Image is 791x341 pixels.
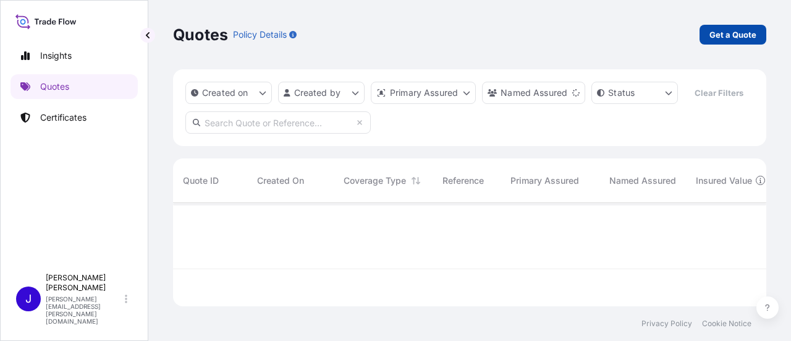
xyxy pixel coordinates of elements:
[482,82,585,104] button: cargoOwner Filter options
[202,87,248,99] p: Created on
[25,293,32,305] span: J
[371,82,476,104] button: distributor Filter options
[46,273,122,293] p: [PERSON_NAME] [PERSON_NAME]
[408,173,423,188] button: Sort
[294,87,341,99] p: Created by
[700,25,766,45] a: Get a Quote
[696,175,752,187] span: Insured Value
[40,111,87,124] p: Certificates
[608,87,635,99] p: Status
[390,87,458,99] p: Primary Assured
[684,83,753,103] button: Clear Filters
[609,175,676,187] span: Named Assured
[641,319,692,329] a: Privacy Policy
[183,175,219,187] span: Quote ID
[257,175,304,187] span: Created On
[46,295,122,325] p: [PERSON_NAME][EMAIL_ADDRESS][PERSON_NAME][DOMAIN_NAME]
[185,111,371,134] input: Search Quote or Reference...
[510,175,579,187] span: Primary Assured
[695,87,743,99] p: Clear Filters
[501,87,567,99] p: Named Assured
[233,28,287,41] p: Policy Details
[11,105,138,130] a: Certificates
[591,82,678,104] button: certificateStatus Filter options
[40,50,72,62] p: Insights
[344,175,406,187] span: Coverage Type
[173,25,228,45] p: Quotes
[278,82,365,104] button: createdBy Filter options
[40,80,69,93] p: Quotes
[442,175,484,187] span: Reference
[709,28,756,41] p: Get a Quote
[185,82,272,104] button: createdOn Filter options
[702,319,751,329] a: Cookie Notice
[11,43,138,68] a: Insights
[11,74,138,99] a: Quotes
